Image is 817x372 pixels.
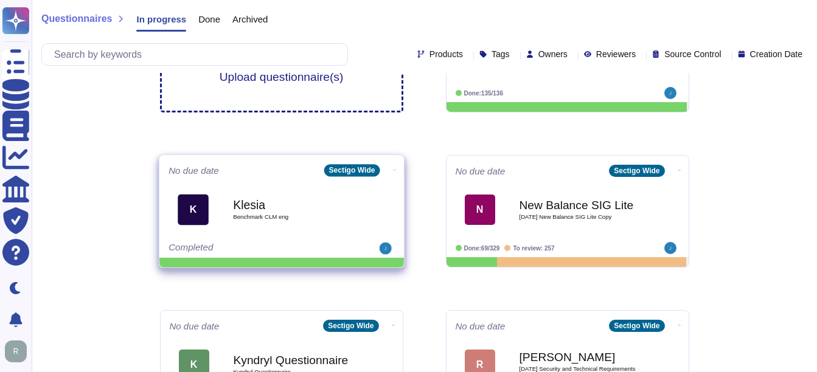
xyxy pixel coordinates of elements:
img: user [379,243,391,255]
span: Tags [492,50,510,58]
input: Search by keywords [48,44,347,65]
span: Archived [232,15,268,24]
div: Completed [169,243,319,255]
span: Owners [538,50,568,58]
span: Source Control [664,50,721,58]
div: Sectigo Wide [324,164,380,176]
span: Benchmark CLM eng [233,214,356,220]
button: user [2,338,35,365]
div: Sectigo Wide [609,320,664,332]
span: No due date [456,167,506,176]
span: No due date [170,322,220,331]
b: Kyndryl Questionnaire [234,354,355,366]
img: user [664,87,676,99]
span: [DATE] New Balance SIG Lite Copy [520,214,641,220]
span: Creation Date [750,50,802,58]
span: Reviewers [596,50,636,58]
img: user [664,242,676,254]
span: No due date [169,166,219,175]
span: Done: 135/136 [464,90,504,97]
div: Sectigo Wide [323,320,378,332]
b: New Balance SIG Lite [520,199,641,211]
img: user [5,340,27,362]
span: Products [429,50,463,58]
b: [PERSON_NAME] [520,351,641,363]
div: K [178,194,209,225]
span: Questionnaires [41,14,112,24]
span: Done [198,15,220,24]
div: Upload questionnaire(s) [220,30,344,83]
span: No due date [456,322,506,331]
span: In progress [136,15,186,24]
b: Klesia [233,199,356,210]
span: Done: 69/329 [464,245,500,252]
div: N [465,195,495,225]
div: Sectigo Wide [609,165,664,177]
span: To review: 257 [513,245,554,252]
